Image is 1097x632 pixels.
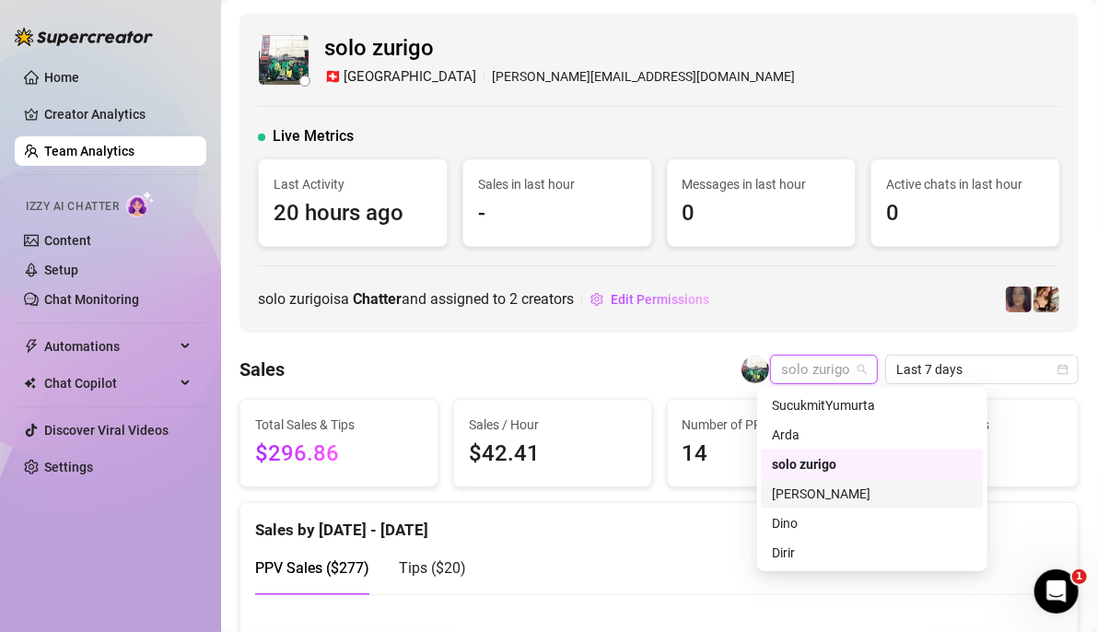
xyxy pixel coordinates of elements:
span: solo zurigo [781,356,867,383]
span: Number of PPVs Sold [683,415,850,435]
img: AI Chatter [126,191,155,217]
span: solo zurigo is a and assigned to creators [258,287,574,310]
img: Vaniibabee [1033,287,1059,312]
a: Setup [44,263,78,277]
img: Leylamour [1006,287,1032,312]
div: solo zurigo [772,454,973,474]
span: Izzy AI Chatter [26,198,119,216]
a: Content [44,233,91,248]
span: $296.86 [255,437,423,472]
div: Dino [772,513,973,533]
span: calendar [1057,364,1068,375]
iframe: Intercom live chat [1034,569,1079,614]
span: solo zurigo [324,31,795,66]
span: - [478,196,636,231]
span: Live Metrics [273,125,354,147]
button: Edit Permissions [589,285,710,314]
div: Sales by [DATE] - [DATE] [255,503,1063,543]
span: $42.41 [469,437,636,472]
a: Creator Analytics [44,99,192,129]
div: SucukmitYumurta [761,391,984,420]
span: [GEOGRAPHIC_DATA] [344,66,476,88]
h4: Sales [239,357,285,382]
img: solo zurigo [259,35,309,85]
span: Automations [44,332,175,361]
span: PPV Sales ( $277 ) [255,559,369,577]
span: 0 [886,196,1044,231]
a: Home [44,70,79,85]
span: 20 hours ago [274,196,432,231]
span: 🇨🇭 [324,66,342,88]
span: Messages in last hour [683,174,841,194]
span: Last Activity [274,174,432,194]
span: Total Sales & Tips [255,415,423,435]
span: Sales / Hour [469,415,636,435]
span: thunderbolt [24,339,39,354]
a: Discover Viral Videos [44,423,169,438]
div: solo zurigo [761,450,984,479]
span: Active chats in last hour [886,174,1044,194]
span: 14 [683,437,850,472]
div: [PERSON_NAME][EMAIL_ADDRESS][DOMAIN_NAME] [324,66,795,88]
div: Dirir [761,538,984,568]
span: Chat Copilot [44,369,175,398]
div: Dirir [772,543,973,563]
div: Mijail Meier [761,479,984,509]
div: Arda [772,425,973,445]
span: setting [590,293,603,306]
img: Chat Copilot [24,377,36,390]
a: Team Analytics [44,144,134,158]
a: Chat Monitoring [44,292,139,307]
span: 2 [509,290,518,308]
span: Tips ( $20 ) [399,559,466,577]
div: Dino [761,509,984,538]
img: logo-BBDzfeDw.svg [15,28,153,46]
div: SucukmitYumurta [772,395,973,415]
div: [PERSON_NAME] [772,484,973,504]
span: 0 [683,196,841,231]
span: Last 7 days [896,356,1068,383]
div: Arda [761,420,984,450]
span: Sales in last hour [478,174,636,194]
span: Edit Permissions [611,292,709,307]
a: Settings [44,460,93,474]
img: solo zurigo [741,356,769,383]
span: 1 [1072,569,1087,584]
b: Chatter [353,290,402,308]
